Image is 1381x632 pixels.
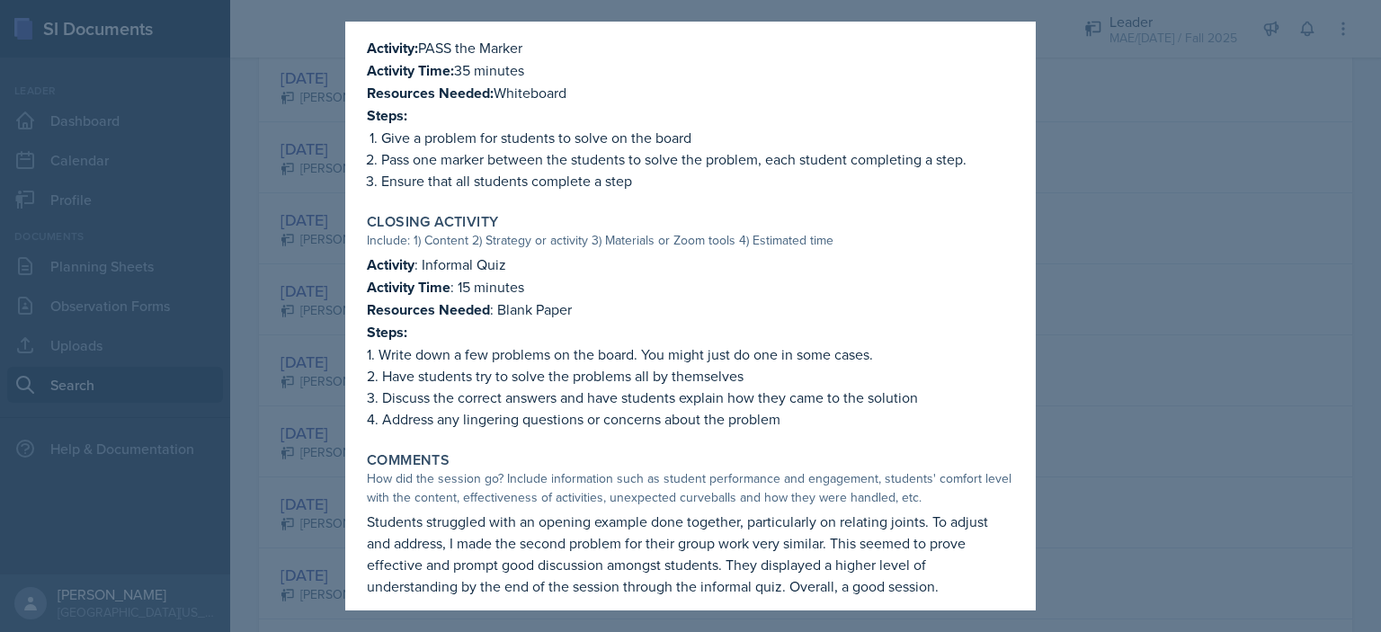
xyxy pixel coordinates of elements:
p: 4. Address any lingering questions or concerns about the problem [367,408,1014,430]
strong: Activity [367,254,414,275]
strong: Activity Time: [367,60,454,81]
p: 3. Discuss the correct answers and have students explain how they came to the solution [367,387,1014,408]
p: Students struggled with an opening example done together, particularly on relating joints. To adj... [367,511,1014,597]
p: 1. Write down a few problems on the board. You might just do one in some cases. [367,343,1014,365]
strong: Resources Needed [367,299,490,320]
strong: Steps: [367,322,407,343]
div: Include: 1) Content 2) Strategy or activity 3) Materials or Zoom tools 4) Estimated time [367,231,1014,250]
p: Ensure that all students complete a step [381,170,1014,191]
p: : Informal Quiz [367,254,1014,276]
label: Comments [367,451,450,469]
p: 2. Have students try to solve the problems all by themselves [367,365,1014,387]
p: : Blank Paper [367,298,1014,321]
p: PASS the Marker [367,37,1014,59]
p: 35 minutes [367,59,1014,82]
strong: Steps: [367,105,407,126]
strong: Activity Time [367,277,450,298]
p: Whiteboard [367,82,1014,104]
strong: Resources Needed: [367,83,494,103]
div: How did the session go? Include information such as student performance and engagement, students'... [367,469,1014,507]
label: Closing Activity [367,213,498,231]
p: : 15 minutes [367,276,1014,298]
p: Pass one marker between the students to solve the problem, each student completing a step. [381,148,1014,170]
p: Give a problem for students to solve on the board [381,127,1014,148]
strong: Activity: [367,38,418,58]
